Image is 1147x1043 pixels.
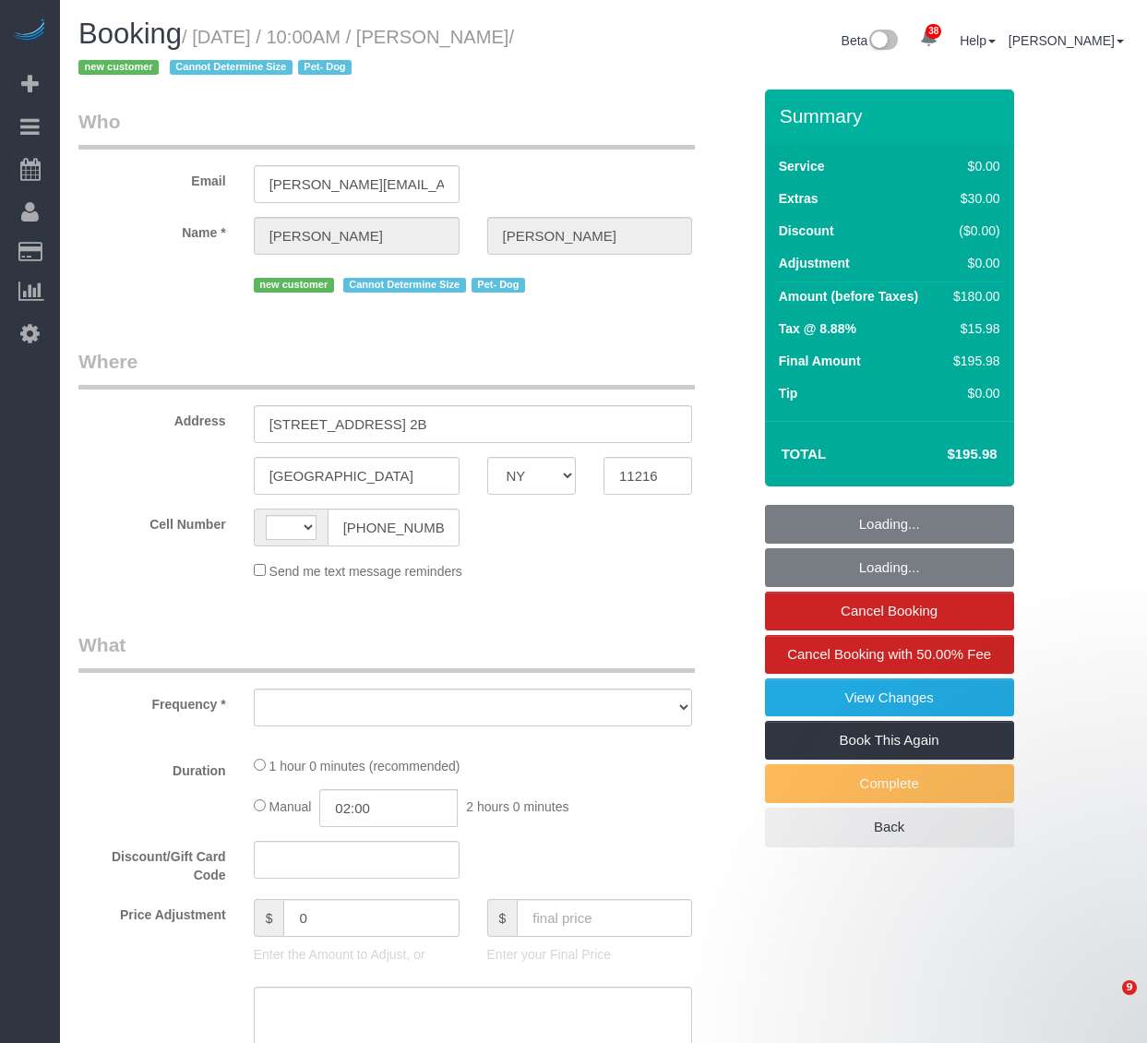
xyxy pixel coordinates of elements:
[779,157,825,175] label: Service
[65,405,240,430] label: Address
[298,60,352,75] span: Pet- Dog
[946,157,999,175] div: $0.00
[65,165,240,190] label: Email
[65,899,240,924] label: Price Adjustment
[254,165,460,203] input: Email
[254,899,284,937] span: $
[765,721,1014,760] a: Book This Again
[65,841,240,884] label: Discount/Gift Card Code
[765,808,1014,846] a: Back
[466,799,568,814] span: 2 hours 0 minutes
[782,446,827,462] strong: Total
[65,689,240,713] label: Frequency *
[78,18,182,50] span: Booking
[779,189,818,208] label: Extras
[78,631,695,673] legend: What
[765,635,1014,674] a: Cancel Booking with 50.00% Fee
[842,33,899,48] a: Beta
[1122,980,1137,995] span: 9
[254,278,334,293] span: new customer
[65,509,240,533] label: Cell Number
[779,287,918,306] label: Amount (before Taxes)
[779,222,834,240] label: Discount
[946,319,999,338] div: $15.98
[946,189,999,208] div: $30.00
[780,105,1005,126] h3: Summary
[779,384,798,402] label: Tip
[517,899,692,937] input: final price
[78,108,695,150] legend: Who
[946,254,999,272] div: $0.00
[765,592,1014,630] a: Cancel Booking
[269,564,462,579] span: Send me text message reminders
[946,352,999,370] div: $195.98
[946,222,999,240] div: ($0.00)
[946,384,999,402] div: $0.00
[269,759,460,773] span: 1 hour 0 minutes (recommended)
[343,278,466,293] span: Cannot Determine Size
[487,217,693,255] input: Last Name
[779,254,850,272] label: Adjustment
[328,509,460,546] input: Cell Number
[487,945,693,964] p: Enter your Final Price
[779,319,856,338] label: Tax @ 8.88%
[269,799,312,814] span: Manual
[779,352,861,370] label: Final Amount
[487,899,518,937] span: $
[1009,33,1124,48] a: [PERSON_NAME]
[867,30,898,54] img: New interface
[765,678,1014,717] a: View Changes
[78,27,514,78] small: / [DATE] / 10:00AM / [PERSON_NAME]
[78,348,695,390] legend: Where
[11,18,48,44] img: Automaid Logo
[946,287,999,306] div: $180.00
[472,278,525,293] span: Pet- Dog
[603,457,692,495] input: Zip Code
[1084,980,1129,1025] iframe: Intercom live chat
[65,755,240,780] label: Duration
[960,33,996,48] a: Help
[254,457,460,495] input: City
[65,217,240,242] label: Name *
[926,24,941,39] span: 38
[891,447,997,462] h4: $195.98
[911,18,947,59] a: 38
[254,217,460,255] input: First Name
[78,60,159,75] span: new customer
[170,60,293,75] span: Cannot Determine Size
[787,646,991,662] span: Cancel Booking with 50.00% Fee
[254,945,460,964] p: Enter the Amount to Adjust, or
